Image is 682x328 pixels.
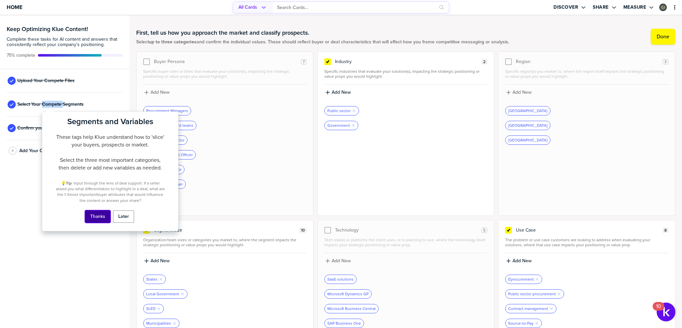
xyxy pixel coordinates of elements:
button: Remove Tag [352,109,356,113]
h1: First, tell us how you approach the market and classify prospects. [136,29,509,37]
button: Remove Tag [180,292,184,296]
span: Home [7,4,22,10]
span: Industry [335,59,352,64]
span: Tech stacks or platforms the client uses, or is planning to use, where the technology itself impa... [324,238,488,248]
label: Discover [553,4,578,10]
span: 2 [483,59,486,64]
button: Remove Tag [159,277,163,281]
div: 10 [656,306,661,315]
button: Remove Tag [351,123,355,127]
span: Select and confirm the individual values. These should reflect buyer or deal characteristics that... [136,39,509,45]
label: Measure [623,4,646,10]
span: 💡 [61,180,66,186]
button: Remove Tag [172,321,176,325]
span: : Input through the lens of deal support. If a seller asked you what differentiators to highlight... [56,180,166,198]
button: Remove Tag [157,307,161,311]
span: Add Your Company Positioning [19,148,84,153]
button: Remove Tag [535,321,539,325]
button: Later [113,210,134,223]
a: Edit Profile [659,3,667,12]
strong: up to three categories [149,38,196,45]
button: Remove Tag [549,307,553,311]
img: c65fcb38e18d704d0d21245db2ff7be0-sml.png [660,4,666,10]
label: Share [593,4,609,10]
label: Add New [151,258,170,264]
h3: Keep Optimizing Klue Content! [7,26,123,32]
p: Select the three most important categories, then delete or add new variables as needed. [56,156,165,172]
em: most important [69,192,97,198]
span: Complete these tasks for AI content and answers that consistently reflect your company’s position... [7,37,123,47]
span: buyer attributes that would influence the content or answer your share? [80,192,165,203]
span: Buyer Persona [154,59,184,64]
label: Add New [332,258,351,264]
span: Specific region(s) you market to, where the region itself impacts the strategic positioning or va... [505,69,668,79]
span: Confirm your Products or Services [17,125,89,131]
label: Done [657,33,669,40]
span: 3 [664,59,667,64]
span: 7 [303,59,305,64]
button: Close [168,116,173,124]
strong: Tip [66,180,72,186]
button: Remove Tag [535,277,539,281]
h2: Segments and Variables [56,117,165,126]
span: 5 [483,228,486,233]
div: Catherine Joubert [659,4,667,11]
span: All Cards [238,5,257,10]
label: Add New [151,89,170,95]
label: Add New [332,89,351,95]
p: These tags help Klue understand how to 'slice' your buyers, prospects or market. [56,133,165,148]
span: Specific industries that evaluate your solution(s), impacting the strategic positioning or value ... [324,69,488,79]
button: Thanks [85,210,111,223]
span: Organization/team sizes or categories you market to, where the segment impacts the strategic posi... [143,238,306,248]
span: The problem or use case customers are looking to address when evaluating your solutions, where th... [505,238,668,248]
span: 8 [664,228,667,233]
span: Technology [335,228,359,233]
span: 4 [12,148,14,153]
span: Specific buyer roles or titles that evaluate your solution(s), impacting the strategic positionin... [143,69,306,79]
span: Active [7,53,35,58]
input: Search Cards… [277,2,435,13]
span: Use Case [516,228,536,233]
button: Open Resource Center, 10 new notifications [657,303,675,321]
label: Add New [512,89,531,95]
span: Upload Your Compete Files [17,78,75,83]
span: 10 [301,228,305,233]
button: Remove Tag [557,292,561,296]
span: Select Your Compete Segments [17,102,84,107]
span: Region [516,59,530,64]
span: Segment/Size [154,228,182,233]
label: Add New [512,258,531,264]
